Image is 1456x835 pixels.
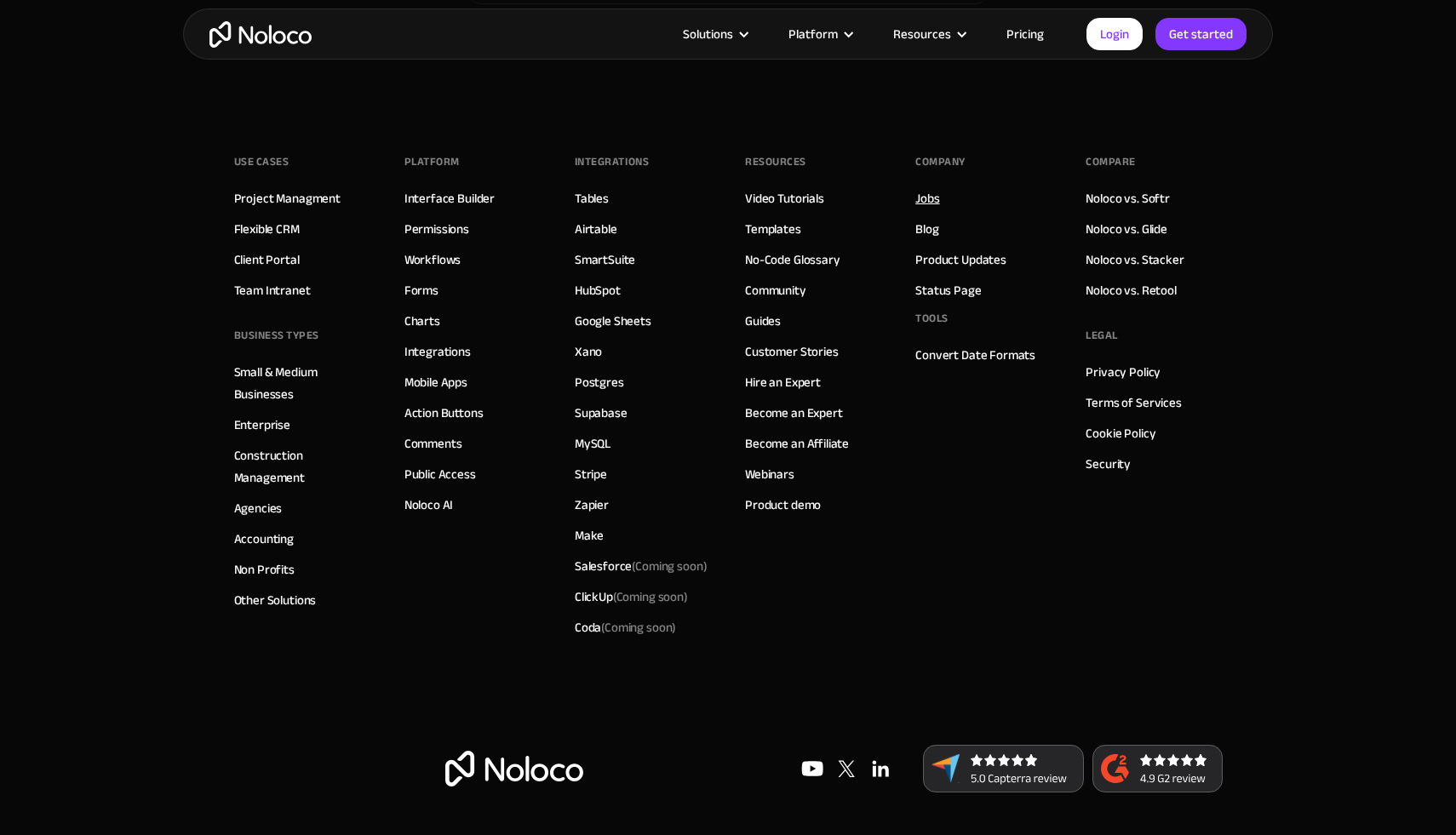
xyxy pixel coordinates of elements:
[234,558,295,580] a: Non Profits
[234,279,311,301] a: Team Intranet
[575,432,610,455] a: MySQL
[404,218,469,240] a: Permissions
[404,432,462,455] a: Comments
[1086,453,1131,475] a: Security
[575,149,649,174] div: INTEGRATIONS
[234,497,283,519] a: Agencies
[575,586,688,608] div: ClickUp
[575,402,628,424] a: Supabase
[767,23,872,45] div: Platform
[575,279,621,301] a: HubSpot
[893,23,951,45] div: Resources
[788,23,838,45] div: Platform
[632,554,707,578] span: (Coming soon)
[745,279,806,301] a: Community
[915,279,981,301] a: Status Page
[575,494,609,516] a: Zapier
[404,149,460,174] div: Platform
[404,371,467,393] a: Mobile Apps
[234,187,341,209] a: Project Managment
[915,249,1006,271] a: Product Updates
[872,23,985,45] div: Resources
[915,149,966,174] div: Company
[404,279,439,301] a: Forms
[1086,422,1155,444] a: Cookie Policy
[234,589,317,611] a: Other Solutions
[745,402,843,424] a: Become an Expert
[745,187,824,209] a: Video Tutorials
[234,149,289,174] div: Use Cases
[404,249,461,271] a: Workflows
[1086,187,1170,209] a: Noloco vs. Softr
[662,23,767,45] div: Solutions
[575,249,636,271] a: SmartSuite
[613,585,688,609] span: (Coming soon)
[575,310,651,332] a: Google Sheets
[404,340,471,363] a: Integrations
[404,494,454,516] a: Noloco AI
[745,432,849,455] a: Become an Affiliate
[1155,18,1247,50] a: Get started
[745,371,821,393] a: Hire an Expert
[915,187,939,209] a: Jobs
[404,402,484,424] a: Action Buttons
[1086,249,1184,271] a: Noloco vs. Stacker
[234,218,300,240] a: Flexible CRM
[985,23,1065,45] a: Pricing
[745,249,840,271] a: No-Code Glossary
[234,444,370,489] a: Construction Management
[575,218,617,240] a: Airtable
[915,218,938,240] a: Blog
[575,371,624,393] a: Postgres
[575,555,708,577] div: Salesforce
[1086,361,1161,383] a: Privacy Policy
[575,463,607,485] a: Stripe
[1086,218,1167,240] a: Noloco vs. Glide
[404,187,495,209] a: Interface Builder
[745,340,839,363] a: Customer Stories
[234,249,300,271] a: Client Portal
[575,187,609,209] a: Tables
[234,414,291,436] a: Enterprise
[915,344,1035,366] a: Convert Date Formats
[234,528,295,550] a: Accounting
[745,494,821,516] a: Product demo
[745,463,794,485] a: Webinars
[575,616,676,638] div: Coda
[1086,149,1136,174] div: Compare
[234,361,370,405] a: Small & Medium Businesses
[601,615,676,639] span: (Coming soon)
[575,340,602,363] a: Xano
[683,23,733,45] div: Solutions
[1086,18,1143,50] a: Login
[404,310,440,332] a: Charts
[915,306,949,331] div: Tools
[209,21,312,48] a: home
[575,524,604,546] a: Make
[1086,279,1176,301] a: Noloco vs. Retool
[1086,323,1118,348] div: Legal
[745,218,801,240] a: Templates
[745,310,781,332] a: Guides
[745,149,806,174] div: Resources
[234,323,319,348] div: BUSINESS TYPES
[404,463,476,485] a: Public Access
[1086,392,1181,414] a: Terms of Services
